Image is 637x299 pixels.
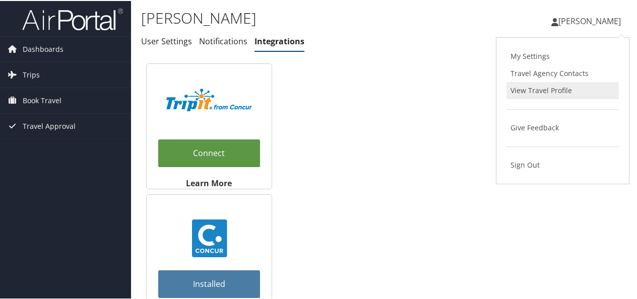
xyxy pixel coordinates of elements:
[141,7,468,28] h1: [PERSON_NAME]
[23,113,76,138] span: Travel Approval
[199,35,247,46] a: Notifications
[22,7,123,30] img: airportal-logo.png
[166,88,252,110] img: TripIt_Logo_Color_SOHP.png
[141,35,192,46] a: User Settings
[506,64,619,81] a: Travel Agency Contacts
[506,118,619,135] a: Give Feedback
[158,138,260,166] a: Connect
[551,5,631,35] a: [PERSON_NAME]
[558,15,621,26] span: [PERSON_NAME]
[506,81,619,98] a: View Travel Profile
[254,35,304,46] a: Integrations
[190,218,228,256] img: concur_23.png
[186,177,232,188] strong: Learn More
[506,156,619,173] a: Sign Out
[158,269,260,297] a: Installed
[23,87,61,112] span: Book Travel
[506,47,619,64] a: My Settings
[23,36,63,61] span: Dashboards
[23,61,40,87] span: Trips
